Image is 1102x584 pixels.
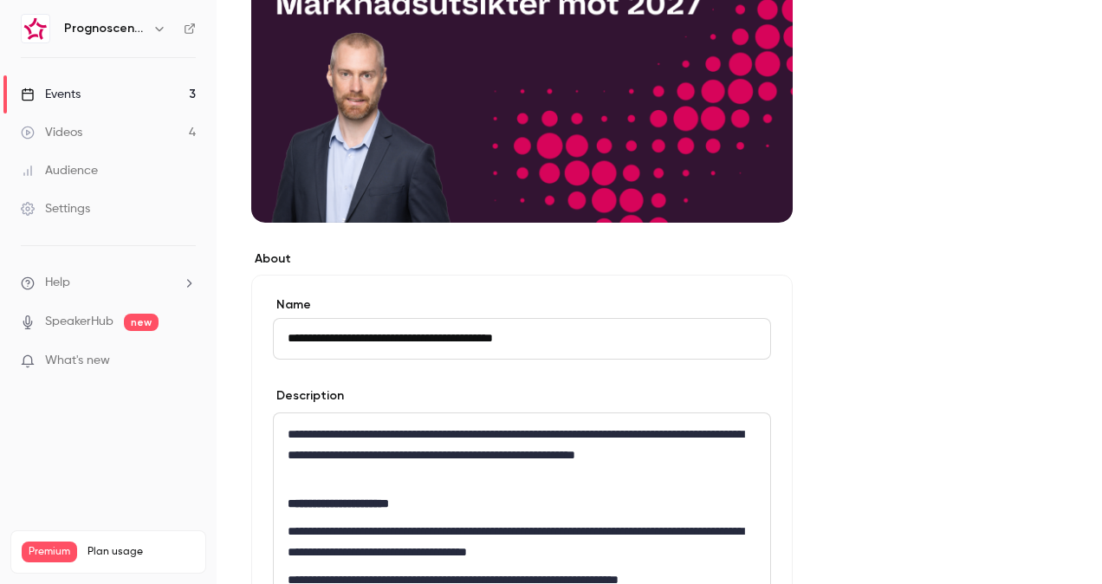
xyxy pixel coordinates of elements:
iframe: Noticeable Trigger [175,354,196,369]
span: Help [45,274,70,292]
label: Name [273,296,771,314]
a: SpeakerHub [45,313,113,331]
span: Plan usage [88,545,195,559]
li: help-dropdown-opener [21,274,196,292]
span: What's new [45,352,110,370]
img: Prognoscentret | Powered by Hubexo [22,15,49,42]
span: Premium [22,542,77,562]
label: Description [273,387,344,405]
div: Events [21,86,81,103]
span: new [124,314,159,331]
div: Audience [21,162,98,179]
h6: Prognoscentret | Powered by Hubexo [64,20,146,37]
div: Settings [21,200,90,217]
label: About [251,250,793,268]
div: Videos [21,124,82,141]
